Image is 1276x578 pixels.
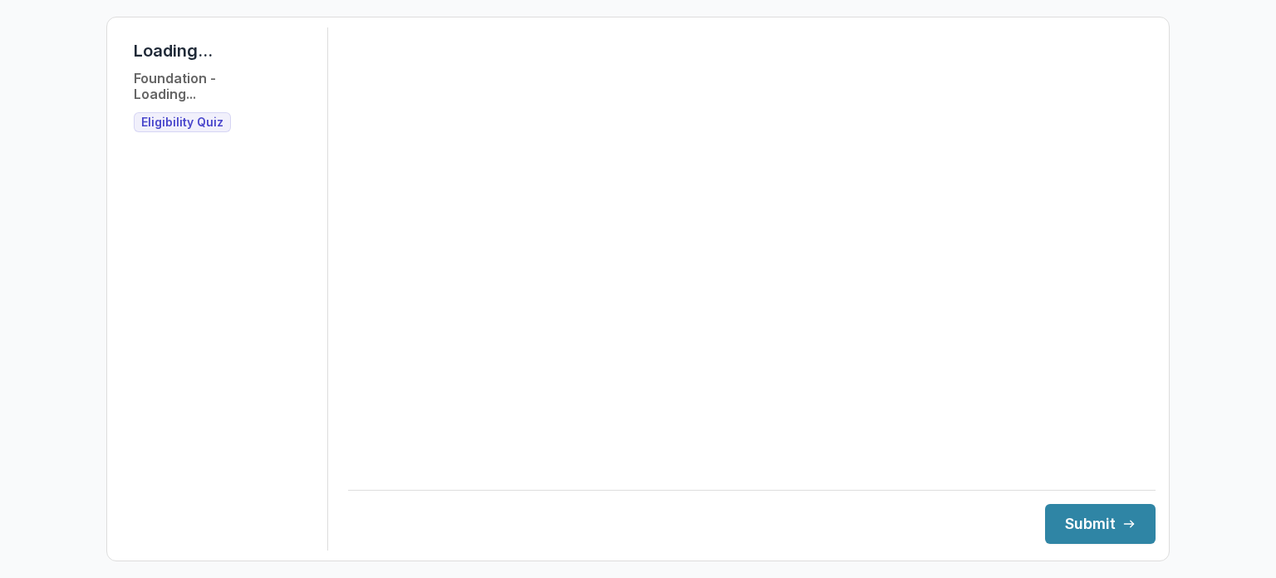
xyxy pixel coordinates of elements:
span: Eligibility Quiz [141,116,223,130]
div: Error! [445,501,837,521]
button: Close [847,495,867,515]
h1: Loading... [134,41,213,61]
button: Submit [1045,504,1156,544]
h2: Foundation - Loading... [134,71,216,102]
